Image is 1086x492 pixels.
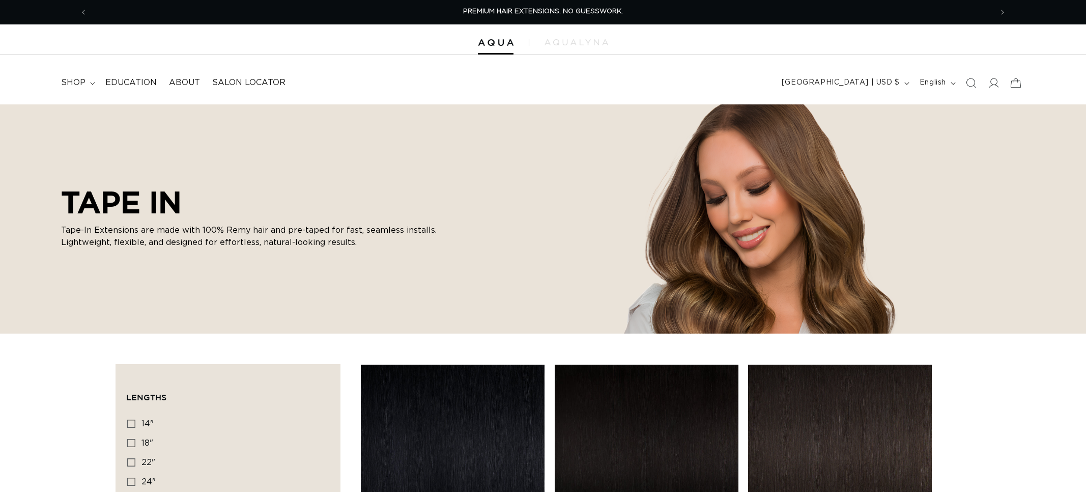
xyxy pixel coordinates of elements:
[61,224,448,249] p: Tape-In Extensions are made with 100% Remy hair and pre-taped for fast, seamless installs. Lightw...
[61,184,448,220] h2: TAPE IN
[141,458,155,467] span: 22"
[212,77,285,88] span: Salon Locator
[206,71,292,94] a: Salon Locator
[99,71,163,94] a: Education
[126,375,330,412] summary: Lengths (0 selected)
[913,73,960,93] button: English
[72,3,95,22] button: Previous announcement
[782,77,900,88] span: [GEOGRAPHIC_DATA] | USD $
[141,420,154,428] span: 14"
[61,77,85,88] span: shop
[55,71,99,94] summary: shop
[478,39,513,46] img: Aqua Hair Extensions
[169,77,200,88] span: About
[105,77,157,88] span: Education
[776,73,913,93] button: [GEOGRAPHIC_DATA] | USD $
[141,439,153,447] span: 18"
[141,478,156,486] span: 24"
[991,3,1014,22] button: Next announcement
[545,39,608,45] img: aqualyna.com
[463,8,623,15] span: PREMIUM HAIR EXTENSIONS. NO GUESSWORK.
[960,72,982,94] summary: Search
[126,393,166,402] span: Lengths
[163,71,206,94] a: About
[920,77,946,88] span: English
